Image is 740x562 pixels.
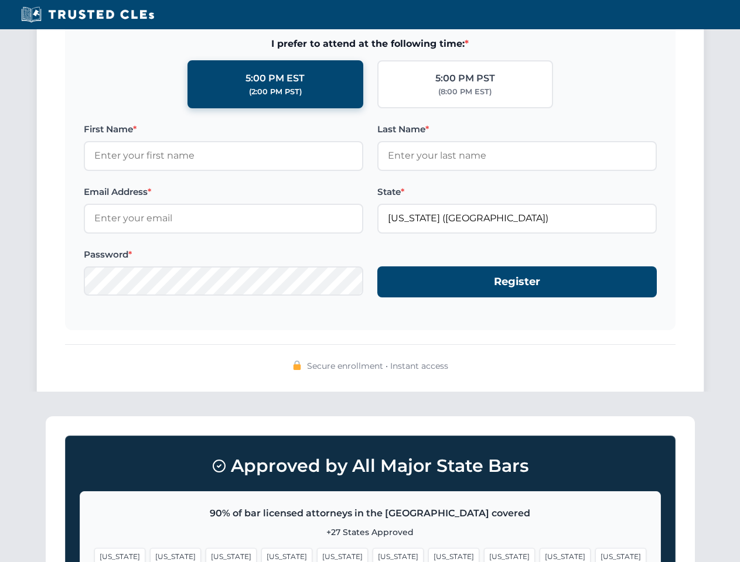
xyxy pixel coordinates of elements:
[94,526,646,539] p: +27 States Approved
[292,361,302,370] img: 🔒
[377,141,657,170] input: Enter your last name
[249,86,302,98] div: (2:00 PM PST)
[84,204,363,233] input: Enter your email
[80,450,661,482] h3: Approved by All Major State Bars
[94,506,646,521] p: 90% of bar licensed attorneys in the [GEOGRAPHIC_DATA] covered
[377,122,657,136] label: Last Name
[84,141,363,170] input: Enter your first name
[84,248,363,262] label: Password
[18,6,158,23] img: Trusted CLEs
[245,71,305,86] div: 5:00 PM EST
[435,71,495,86] div: 5:00 PM PST
[84,122,363,136] label: First Name
[307,359,448,372] span: Secure enrollment • Instant access
[377,204,657,233] input: Florida (FL)
[377,266,657,297] button: Register
[84,185,363,199] label: Email Address
[377,185,657,199] label: State
[438,86,492,98] div: (8:00 PM EST)
[84,36,657,52] span: I prefer to attend at the following time:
